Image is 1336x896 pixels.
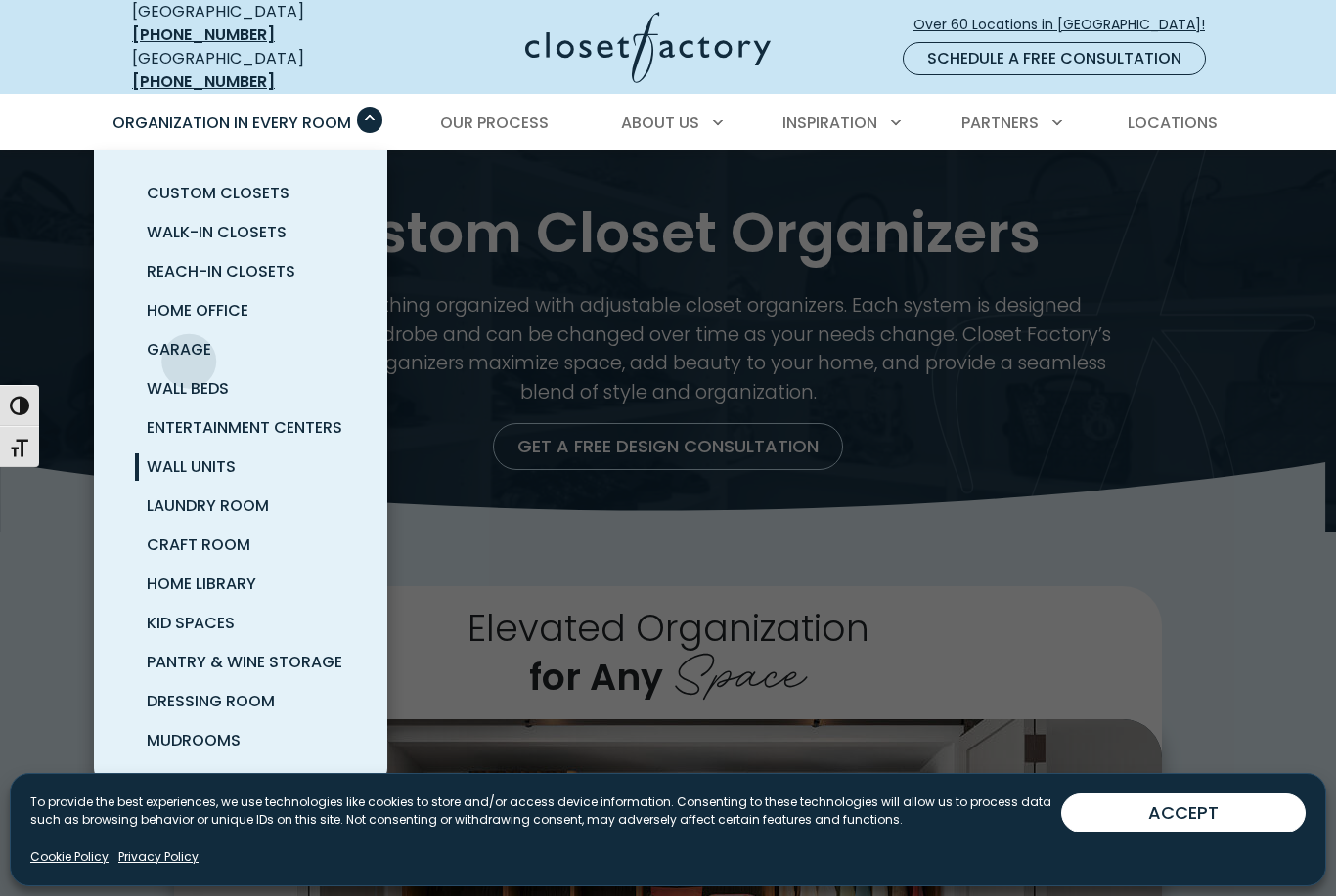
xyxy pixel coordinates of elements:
span: Craft Room [147,533,250,556]
a: Cookie Policy [30,848,109,866]
span: Reach-In Closets [147,260,295,282]
span: Over 60 Locations in [GEOGRAPHIC_DATA]! [913,15,1221,35]
span: Garage [147,338,211,361]
span: Inspiration [782,111,877,134]
a: Schedule a Free Consultation [903,42,1206,75]
a: Over 60 Locations in [GEOGRAPHIC_DATA]! [913,8,1222,42]
span: Our Process [440,111,549,134]
p: To provide the best experiences, we use technologies like cookies to store and/or access device i... [30,793,1061,829]
span: Dressing Room [147,690,275,712]
a: [PHONE_NUMBER] [132,70,275,93]
span: Laundry Room [147,494,269,517]
span: About Us [621,111,699,134]
span: Home Library [147,573,256,595]
span: Organization in Every Room [112,111,351,134]
a: Privacy Policy [118,848,199,866]
button: ACCEPT [1061,793,1306,832]
a: [PHONE_NUMBER] [132,23,275,46]
span: Kid Spaces [147,612,235,634]
span: Pantry & Wine Storage [147,651,342,673]
ul: Organization in Every Room submenu [94,150,387,784]
div: [GEOGRAPHIC_DATA] [132,47,372,94]
span: Locations [1128,111,1218,134]
span: Partners [961,111,1039,134]
span: Home Office [147,299,248,321]
span: Custom Closets [147,182,289,204]
img: Closet Factory Logo [525,12,771,83]
span: Wall Units [147,455,236,478]
span: Walk-In Closets [147,221,287,243]
span: Wall Beds [147,377,229,400]
nav: Primary Menu [99,96,1237,150]
span: Mudrooms [147,729,241,751]
span: Entertainment Centers [147,416,342,439]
